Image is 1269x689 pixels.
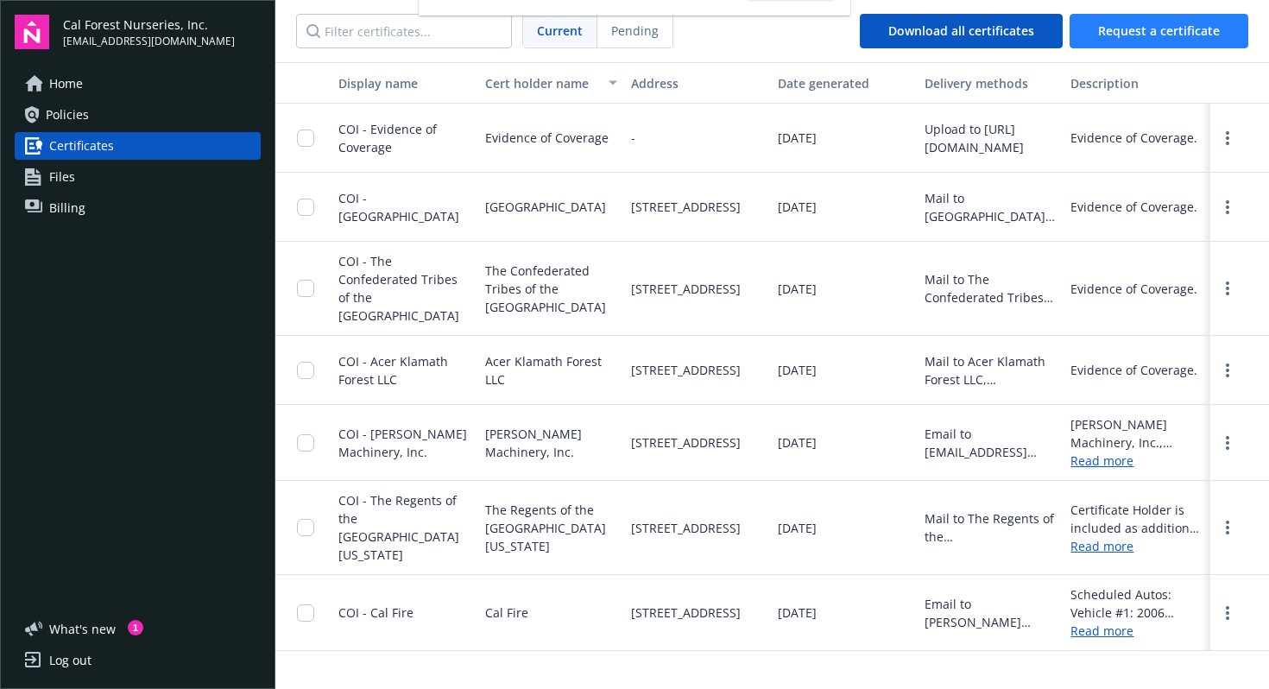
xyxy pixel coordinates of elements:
[128,620,143,635] div: 1
[537,22,583,40] span: Current
[631,433,741,452] span: [STREET_ADDRESS]
[338,492,459,563] span: COI - The Regents of the [GEOGRAPHIC_DATA][US_STATE]
[485,501,618,555] span: The Regents of the [GEOGRAPHIC_DATA][US_STATE]
[338,190,459,224] span: COI - [GEOGRAPHIC_DATA]
[1217,278,1238,299] a: more
[297,130,314,147] input: Toggle Row Selected
[297,604,314,622] input: Toggle Row Selected
[1217,433,1238,453] a: more
[297,362,314,379] input: Toggle Row Selected
[778,129,817,147] span: [DATE]
[485,425,618,461] span: [PERSON_NAME] Machinery, Inc.
[631,74,764,92] div: Address
[15,163,261,191] a: Files
[1070,415,1203,452] div: [PERSON_NAME] Machinery, Inc., [PERSON_NAME] Material Handling, Inc., [PERSON_NAME] Rents, Ditch ...
[925,352,1057,389] div: Mail to Acer Klamath Forest LLC, [STREET_ADDRESS]
[1070,622,1203,640] a: Read more
[296,14,512,48] input: Filter certificates...
[1217,197,1238,218] a: more
[778,280,817,298] span: [DATE]
[63,16,235,34] span: Cal Forest Nurseries, Inc.
[888,22,1034,39] span: Download all certificates
[297,434,314,452] input: Toggle Row Selected
[1070,14,1248,48] button: Request a certificate
[485,604,528,622] span: Cal Fire
[49,620,116,638] span: What ' s new
[485,129,609,147] span: Evidence of Coverage
[624,62,771,104] button: Address
[1070,452,1203,470] a: Read more
[1064,62,1210,104] button: Description
[63,34,235,49] span: [EMAIL_ADDRESS][DOMAIN_NAME]
[1217,360,1238,381] a: more
[485,198,606,216] span: [GEOGRAPHIC_DATA]
[778,519,817,537] span: [DATE]
[338,253,459,324] span: COI - The Confederated Tribes of the [GEOGRAPHIC_DATA]
[631,280,741,298] span: [STREET_ADDRESS]
[338,74,471,92] div: Display name
[1070,361,1197,379] div: Evidence of Coverage.
[631,129,635,147] span: -
[1070,280,1197,298] div: Evidence of Coverage.
[631,604,741,622] span: [STREET_ADDRESS]
[611,22,659,40] span: Pending
[1070,537,1203,555] a: Read more
[338,121,437,155] span: COI - Evidence of Coverage
[1217,603,1238,623] a: more
[778,433,817,452] span: [DATE]
[1070,501,1203,537] div: Certificate Holder is included as additional insured where required by written contract with resp...
[49,194,85,222] span: Billing
[338,426,467,460] span: COI - [PERSON_NAME] Machinery, Inc.
[925,595,1057,631] div: Email to [PERSON_NAME][EMAIL_ADDRESS][PERSON_NAME][DOMAIN_NAME]
[49,163,75,191] span: Files
[860,14,1063,48] button: Download all certificates
[925,189,1057,225] div: Mail to [GEOGRAPHIC_DATA], [STREET_ADDRESS]
[49,70,83,98] span: Home
[1070,585,1203,622] div: Scheduled Autos: Vehicle #1: 2006 DODGE RAM 25QUAD CA Vin #[US_VEHICLE_IDENTIFICATION_NUMBER] Veh...
[297,280,314,297] input: Toggle Row Selected
[485,352,618,389] span: Acer Klamath Forest LLC
[631,198,741,216] span: [STREET_ADDRESS]
[485,262,618,316] span: The Confederated Tribes of the [GEOGRAPHIC_DATA]
[15,15,49,49] img: navigator-logo.svg
[338,353,448,388] span: COI - Acer Klamath Forest LLC
[597,15,672,47] span: Pending
[925,509,1057,546] div: Mail to The Regents of the [GEOGRAPHIC_DATA][US_STATE], [STREET_ADDRESS]
[338,604,414,621] span: COI - Cal Fire
[297,519,314,536] input: Toggle Row Selected
[631,519,741,537] span: [STREET_ADDRESS]
[925,74,1057,92] div: Delivery methods
[778,361,817,379] span: [DATE]
[778,198,817,216] span: [DATE]
[15,70,261,98] a: Home
[1070,198,1197,216] div: Evidence of Coverage.
[925,120,1057,156] div: Upload to [URL][DOMAIN_NAME]
[15,194,261,222] a: Billing
[778,604,817,622] span: [DATE]
[1217,517,1238,538] a: more
[478,62,625,104] button: Cert holder name
[925,425,1057,461] div: Email to [EMAIL_ADDRESS][DOMAIN_NAME]
[15,132,261,160] a: Certificates
[485,74,599,92] div: Cert holder name
[1217,128,1238,149] a: more
[918,62,1064,104] button: Delivery methods
[1070,74,1203,92] div: Description
[49,647,92,674] div: Log out
[331,62,478,104] button: Display name
[63,15,261,49] button: Cal Forest Nurseries, Inc.[EMAIL_ADDRESS][DOMAIN_NAME]
[297,199,314,216] input: Toggle Row Selected
[1098,22,1220,39] span: Request a certificate
[1070,129,1197,147] div: Evidence of Coverage.
[15,101,261,129] a: Policies
[49,132,114,160] span: Certificates
[778,74,911,92] div: Date generated
[631,361,741,379] span: [STREET_ADDRESS]
[15,620,143,638] button: What's new1
[46,101,89,129] span: Policies
[925,270,1057,307] div: Mail to The Confederated Tribes of the [GEOGRAPHIC_DATA], [STREET_ADDRESS]
[771,62,918,104] button: Date generated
